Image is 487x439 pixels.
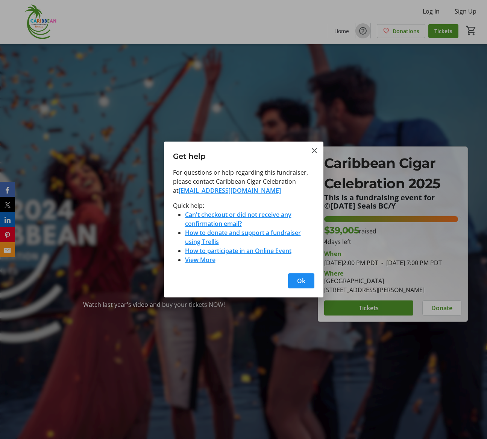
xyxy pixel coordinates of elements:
[185,229,301,246] a: How to donate and support a fundraiser using Trellis
[179,186,281,195] a: [EMAIL_ADDRESS][DOMAIN_NAME]
[173,168,314,195] p: For questions or help regarding this fundraiser, please contact Caribbean Cigar Celebration at
[185,210,291,228] a: Can't checkout or did not receive any confirmation email?
[185,247,291,255] a: How to participate in an Online Event
[164,142,323,168] h3: Get help
[288,273,314,288] button: Ok
[185,256,215,264] a: View More
[297,276,305,285] span: Ok
[310,146,319,155] button: Close
[173,201,314,210] p: Quick help:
